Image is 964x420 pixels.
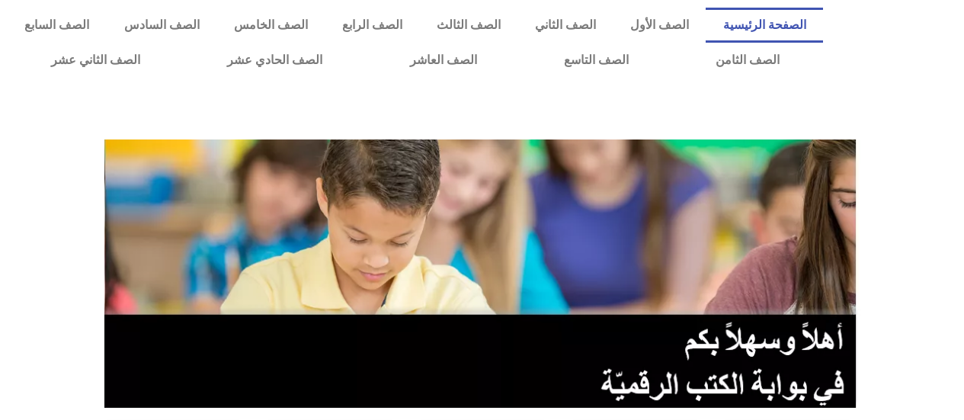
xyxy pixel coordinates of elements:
a: الصف السابع [8,8,107,43]
a: الصف الثاني عشر [8,43,184,78]
a: الصفحة الرئيسية [706,8,823,43]
a: الصف الأول [613,8,706,43]
a: الصف التاسع [520,43,672,78]
a: الصف الحادي عشر [184,43,366,78]
a: الصف العاشر [367,43,520,78]
a: الصف السادس [107,8,216,43]
a: الصف الثالث [419,8,517,43]
a: الصف الثاني [517,8,613,43]
a: الصف الثامن [672,43,823,78]
a: الصف الخامس [216,8,325,43]
a: الصف الرابع [325,8,419,43]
